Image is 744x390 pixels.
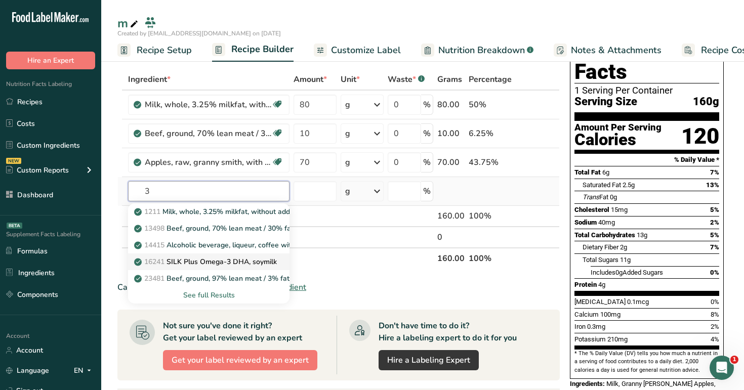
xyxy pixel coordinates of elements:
span: 7% [710,243,719,251]
div: Don't have time to do it? Hire a labeling expert to do it for you [379,320,517,344]
span: 0.3mg [587,323,605,330]
th: 160.00 [435,247,467,269]
span: 0.1mcg [627,298,649,306]
div: Calories [574,133,662,147]
span: 16241 [144,257,164,267]
div: 43.75% [469,156,512,168]
span: Unit [341,73,360,85]
a: Nutrition Breakdown [421,39,533,62]
section: * The % Daily Value (DV) tells you how much a nutrient in a serving of food contributes to a dail... [574,350,719,374]
div: Waste [388,73,425,85]
span: 5% [710,206,719,213]
div: Custom Reports [6,165,69,176]
span: Ingredient [128,73,171,85]
a: 16241SILK Plus Omega-3 DHA, soymilk [128,253,290,270]
a: Hire a Labeling Expert [379,350,479,370]
span: 11g [620,256,631,264]
span: Created by [EMAIL_ADDRESS][DOMAIN_NAME] on [DATE] [117,29,281,37]
span: Serving Size [574,96,637,108]
span: Protein [574,281,597,288]
span: 1211 [144,207,160,216]
span: 7% [710,168,719,176]
span: Iron [574,323,586,330]
span: Saturated Fat [583,181,621,189]
span: Total Carbohydrates [574,231,635,239]
span: Sodium [574,219,597,226]
span: 2% [710,219,719,226]
div: EN [74,365,95,377]
h1: Nutrition Facts [574,37,719,83]
span: 8% [711,311,719,318]
div: 0 [437,231,465,243]
span: 40mg [598,219,615,226]
span: 5% [710,231,719,239]
span: Notes & Attachments [571,44,662,57]
div: 160.00 [437,210,465,222]
span: 0% [711,298,719,306]
span: 2% [711,323,719,330]
div: Milk, whole, 3.25% milkfat, without added vitamin A and [MEDICAL_DATA] [145,99,271,111]
span: 14415 [144,240,164,250]
span: Dietary Fiber [583,243,618,251]
p: Milk, whole, 3.25% milkfat, without added vitamin A and [MEDICAL_DATA] [136,206,406,217]
input: Add Ingredient [128,181,290,201]
span: 1 [730,356,738,364]
div: See full Results [128,287,290,304]
span: Cholesterol [574,206,609,213]
div: BETA [7,223,22,229]
div: See full Results [136,290,281,300]
span: Calcium [574,311,599,318]
span: Recipe Setup [137,44,192,57]
p: Beef, ground, 97% lean meat / 3% fat, crumbles, cooked, pan-browned [136,273,397,284]
span: 23481 [144,274,164,283]
div: NEW [6,158,21,164]
div: Amount Per Serving [574,123,662,133]
span: Nutrition Breakdown [438,44,525,57]
th: 100% [467,247,514,269]
div: 120 [681,123,719,150]
section: % Daily Value * [574,154,719,166]
p: Alcoholic beverage, liqueur, coffee with cream, 34 proof [136,240,348,250]
span: Total Sugars [583,256,618,264]
button: Get your label reviewed by an expert [163,350,317,370]
span: Grams [437,73,462,85]
div: Apples, raw, granny smith, with skin (Includes foods for USDA's Food Distribution Program) [145,156,271,168]
div: Can't find your ingredient? [117,281,560,293]
div: 6.25% [469,127,512,140]
span: [MEDICAL_DATA] [574,298,626,306]
div: 100% [469,210,512,222]
span: 2g [620,243,627,251]
span: Percentage [469,73,512,85]
span: Total Fat [574,168,601,176]
span: Potassium [574,335,606,343]
span: 0% [710,269,719,276]
div: 1 Serving Per Container [574,85,719,96]
span: 15mg [611,206,628,213]
div: Beef, ground, 70% lean meat / 30% fat, raw [145,127,271,140]
div: Not sure you've done it right? Get your label reviewed by an expert [163,320,302,344]
a: Language [6,362,49,379]
span: 160g [693,96,719,108]
a: 1211Milk, whole, 3.25% milkfat, without added vitamin A and [MEDICAL_DATA] [128,203,290,220]
a: 23481Beef, ground, 97% lean meat / 3% fat, crumbles, cooked, pan-browned [128,270,290,287]
span: 100mg [600,311,621,318]
a: Recipe Setup [117,39,192,62]
th: Net Totals [126,247,435,269]
div: 70.00 [437,156,465,168]
span: 4g [598,281,605,288]
span: Ingredients: [570,380,605,387]
span: Includes Added Sugars [591,269,663,276]
span: Customize Label [331,44,401,57]
iframe: Intercom live chat [710,356,734,380]
div: g [345,127,350,140]
p: Beef, ground, 70% lean meat / 30% fat, raw [136,223,310,234]
a: Customize Label [314,39,401,62]
span: 13g [637,231,647,239]
span: Amount [294,73,327,85]
a: 13498Beef, ground, 70% lean meat / 30% fat, raw [128,220,290,237]
i: Trans [583,193,599,201]
span: 13% [706,181,719,189]
span: 0g [610,193,617,201]
span: 0g [615,269,623,276]
span: Fat [583,193,608,201]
